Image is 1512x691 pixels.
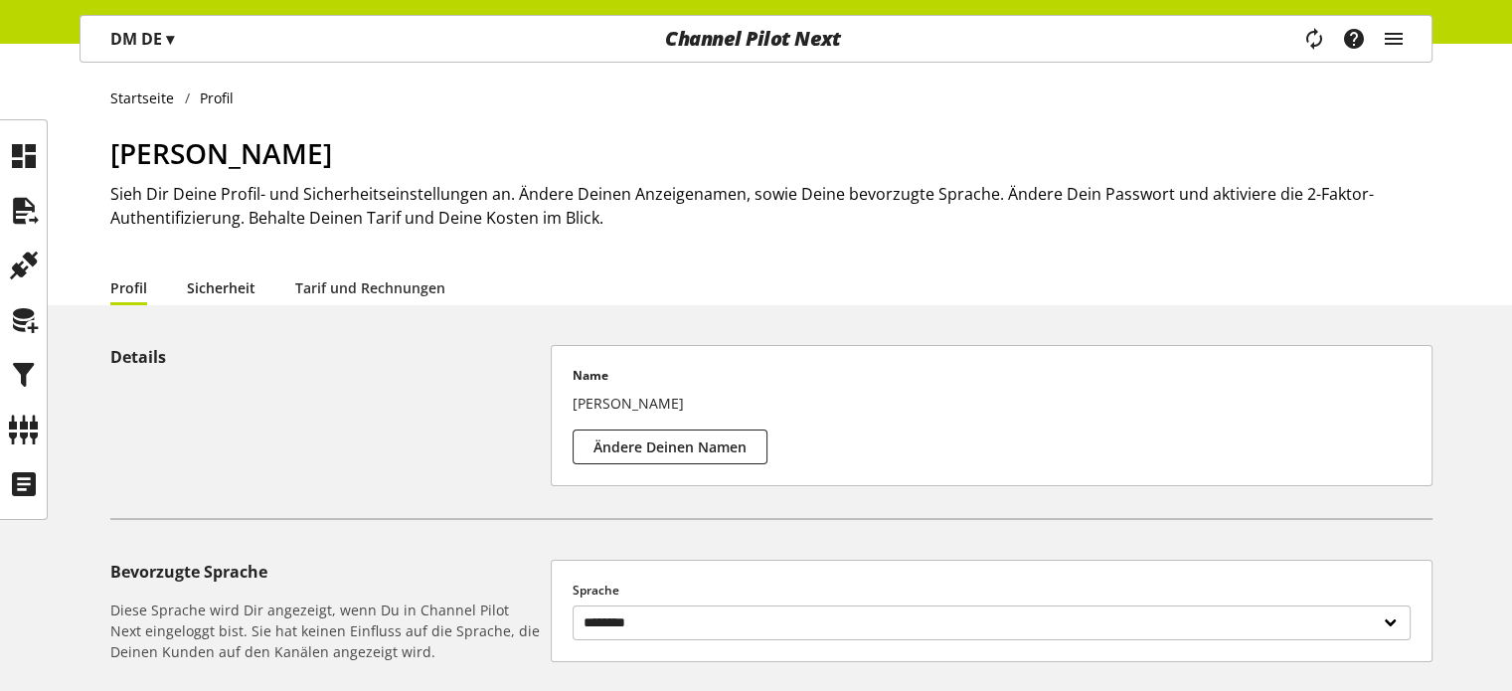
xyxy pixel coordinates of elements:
[573,367,1411,393] p: Name
[110,560,543,584] h5: Bevorzugte Sprache
[80,15,1432,63] nav: main navigation
[110,87,185,108] a: Startseite
[110,134,332,172] span: [PERSON_NAME]
[187,277,255,298] a: Sicherheit
[110,277,147,298] a: Profil
[573,582,619,599] span: Sprache
[110,182,1432,230] h2: Sieh Dir Deine Profil- und Sicherheitseinstellungen an. Ändere Deinen Anzeigenamen, sowie Deine b...
[573,430,767,464] button: Ändere Deinen Namen
[110,345,543,369] h5: Details
[166,28,174,50] span: ▾
[110,600,543,662] h6: Diese Sprache wird Dir angezeigt, wenn Du in Channel Pilot Next eingeloggt bist. Sie hat keinen E...
[110,27,174,51] p: DM DE
[295,277,445,298] a: Tarif und Rechnungen
[573,393,1411,430] p: [PERSON_NAME]
[593,436,747,457] span: Ändere Deinen Namen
